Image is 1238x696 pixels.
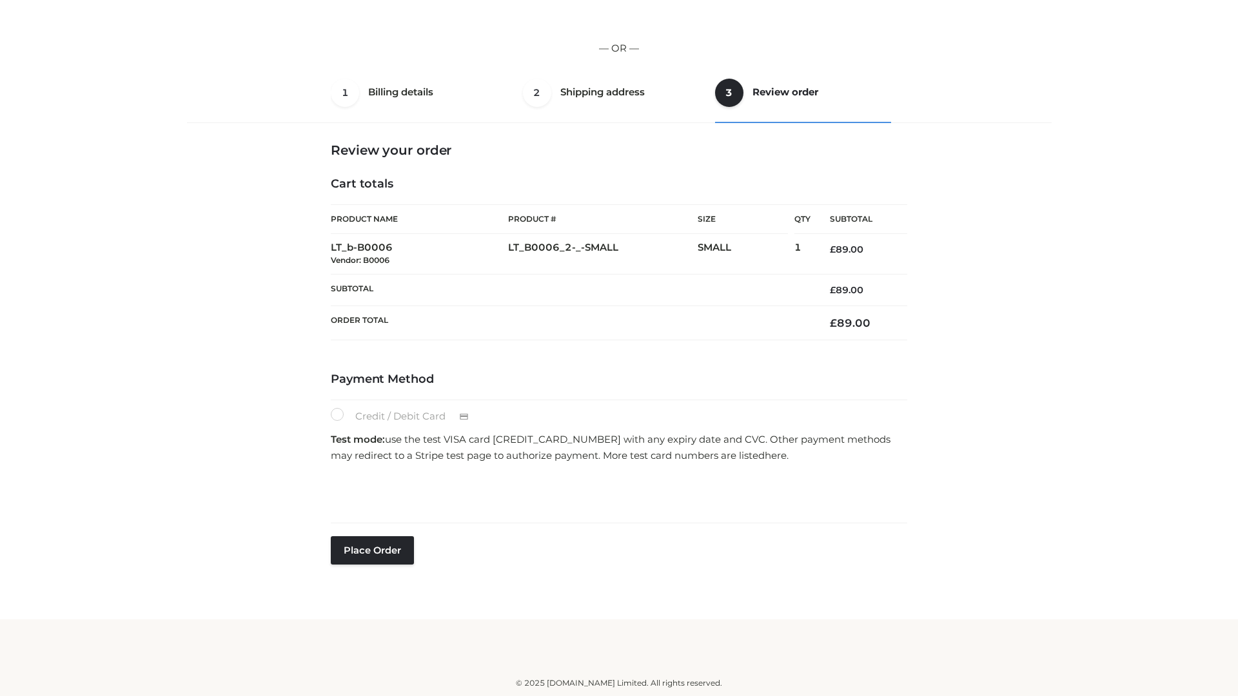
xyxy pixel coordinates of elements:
th: Qty [794,204,811,234]
iframe: Secure payment input frame [328,468,905,515]
label: Credit / Debit Card [331,408,482,425]
td: LT_B0006_2-_-SMALL [508,234,698,275]
td: LT_b-B0006 [331,234,508,275]
span: £ [830,244,836,255]
h3: Review your order [331,142,907,158]
th: Product # [508,204,698,234]
bdi: 89.00 [830,316,870,329]
p: use the test VISA card [CREDIT_CARD_NUMBER] with any expiry date and CVC. Other payment methods m... [331,431,907,464]
button: Place order [331,536,414,565]
td: 1 [794,234,811,275]
th: Subtotal [331,274,811,305]
th: Order Total [331,306,811,340]
th: Size [698,205,788,234]
span: £ [830,316,837,329]
strong: Test mode: [331,433,385,445]
small: Vendor: B0006 [331,255,389,265]
span: £ [830,284,836,296]
h4: Payment Method [331,372,907,387]
th: Product Name [331,204,508,234]
p: — OR — [192,40,1046,57]
img: Credit / Debit Card [452,409,476,425]
a: here [765,449,787,461]
bdi: 89.00 [830,244,863,255]
h4: Cart totals [331,177,907,191]
div: © 2025 [DOMAIN_NAME] Limited. All rights reserved. [192,677,1046,690]
td: SMALL [698,234,794,275]
th: Subtotal [811,205,907,234]
bdi: 89.00 [830,284,863,296]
